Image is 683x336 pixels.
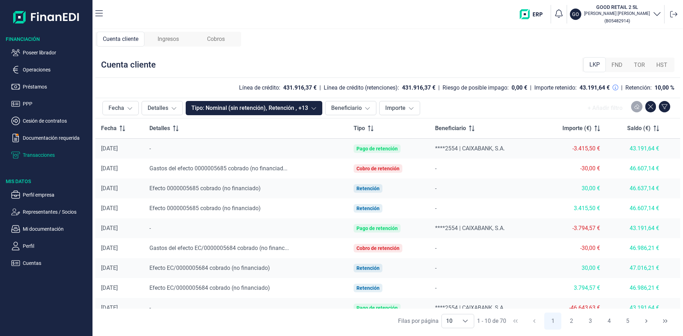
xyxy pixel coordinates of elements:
div: [DATE] [101,245,138,252]
div: -3.415,50 € [545,145,600,152]
div: -46.643,63 € [545,304,600,311]
button: Page 1 [544,313,561,330]
div: -30,00 € [545,245,600,252]
div: 43.191,64 € [611,145,659,152]
p: Cuentas [23,259,90,267]
div: Filas por página [398,317,439,325]
div: [DATE] [101,145,138,152]
div: 431.916,37 € [402,84,435,91]
span: - [149,145,151,152]
div: 3.415,50 € [545,205,600,212]
span: LKP [589,60,600,69]
p: Perfil empresa [23,191,90,199]
span: Gastos del efecto EC/0000005684 cobrado (no financ... [149,245,289,251]
span: ****2554 | CAIXABANK, S.A. [435,304,505,311]
div: [DATE] [101,225,138,232]
div: -30,00 € [545,165,600,172]
button: Page 2 [563,313,580,330]
button: Préstamos [11,82,90,91]
div: Cobro de retención [356,166,399,171]
div: 46.986,21 € [611,245,659,252]
div: 3.794,57 € [545,284,600,292]
span: Saldo (€) [627,124,651,133]
div: Cuenta cliente [101,59,156,70]
img: erp [520,9,548,19]
span: HST [656,61,667,69]
div: Línea de crédito: [239,84,280,91]
span: Efecto EC/0000005684 cobrado (no financiado) [149,284,270,291]
span: 1 - 10 de 70 [477,318,506,324]
div: Línea de crédito (retenciones): [324,84,399,91]
div: [DATE] [101,265,138,272]
div: Ingresos [144,32,192,47]
div: Pago de retención [356,225,398,231]
div: | [530,84,531,92]
div: [DATE] [101,284,138,292]
button: Cuentas [11,259,90,267]
p: GO [572,11,579,18]
p: Perfil [23,242,90,250]
small: Copiar cif [604,18,630,23]
button: Documentación requerida [11,134,90,142]
div: 43.191,64 € [611,304,659,311]
p: Representantes / Socios [23,208,90,216]
span: FND [611,61,623,69]
div: Retención [356,285,380,291]
p: Mi documentación [23,225,90,233]
div: Cuenta cliente [97,32,144,47]
div: HST [651,58,673,72]
div: Retención: [625,84,652,91]
p: Documentación requerida [23,134,90,142]
button: PPP [11,100,90,108]
h3: GOOD RETAIL 2 SL [584,4,650,11]
div: TOR [628,58,651,72]
p: PPP [23,100,90,108]
button: Representantes / Socios [11,208,90,216]
div: | [319,84,321,92]
div: 30,00 € [545,265,600,272]
span: - [149,225,151,231]
button: Last Page [657,313,674,330]
div: Choose [457,314,474,328]
span: Efecto 0000005685 cobrado (no financiado) [149,205,261,212]
div: [DATE] [101,185,138,192]
div: [DATE] [101,205,138,212]
div: 10,00 % [655,84,674,91]
div: Cobro de retención [356,245,399,251]
button: Page 5 [619,313,636,330]
button: Importe [379,101,420,115]
span: Cuenta cliente [103,35,138,43]
span: Gastos del efecto 0000005685 cobrado (no financiad... [149,165,287,172]
span: Efecto EC/0000005684 cobrado (no financiado) [149,265,270,271]
img: Logo de aplicación [13,6,80,28]
span: ****2554 | CAIXABANK, S.A. [435,225,505,231]
div: FND [606,58,628,72]
span: TOR [634,61,645,69]
div: | [438,84,440,92]
span: Efecto 0000005685 cobrado (no financiado) [149,185,261,192]
div: 46.607,14 € [611,205,659,212]
div: | [621,84,623,92]
span: - [149,304,151,311]
p: Poseer librador [23,48,90,57]
button: Beneficiario [325,101,376,115]
button: Tipo: Nominal (sin retención), Retención , +13 [186,101,322,115]
div: Riesgo de posible impago: [443,84,509,91]
div: 47.016,21 € [611,265,659,272]
div: 431.916,37 € [283,84,317,91]
div: [DATE] [101,165,138,172]
span: 10 [442,314,457,328]
div: LKP [583,57,606,72]
div: Retención [356,265,380,271]
p: Transacciones [23,151,90,159]
button: Page 4 [600,313,618,330]
button: Perfil [11,242,90,250]
div: Pago de retención [356,305,398,311]
span: Fecha [101,124,117,133]
div: [DATE] [101,304,138,311]
button: GOGOOD RETAIL 2 SL[PERSON_NAME] [PERSON_NAME](B05482914) [570,4,661,25]
div: 43.191,64 € [579,84,610,91]
div: 46.637,14 € [611,185,659,192]
div: Cobros [192,32,240,47]
button: Perfil empresa [11,191,90,199]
